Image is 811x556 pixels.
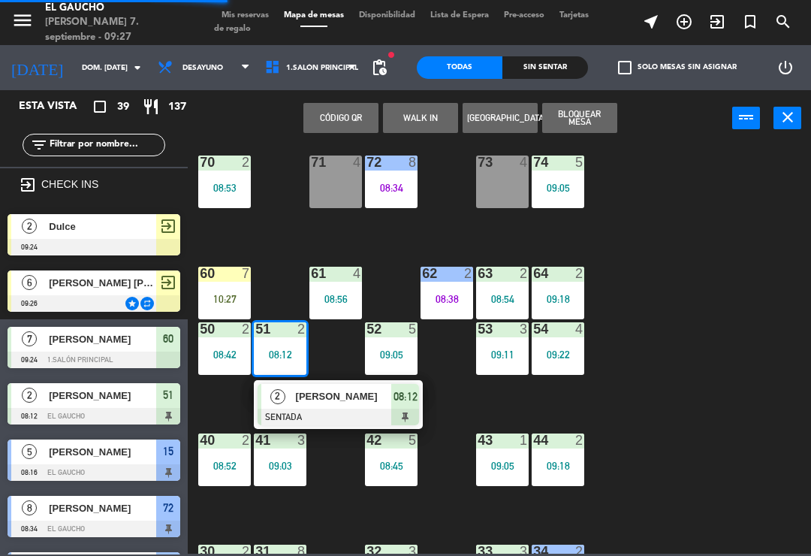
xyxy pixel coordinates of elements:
[575,322,584,336] div: 4
[22,275,37,290] span: 6
[11,9,34,32] i: menu
[366,322,367,336] div: 52
[767,9,800,35] span: BUSCAR
[49,444,156,460] span: [PERSON_NAME]
[198,461,251,471] div: 08:52
[242,322,251,336] div: 2
[366,434,367,447] div: 42
[49,500,156,516] span: [PERSON_NAME]
[423,11,496,20] span: Lista de Espera
[255,434,256,447] div: 41
[393,388,418,406] span: 08:12
[422,267,423,280] div: 62
[22,331,37,346] span: 7
[49,275,156,291] span: [PERSON_NAME] [PERSON_NAME]
[366,156,367,169] div: 72
[478,322,478,336] div: 53
[365,461,418,471] div: 08:45
[387,50,396,59] span: fiber_manual_record
[365,183,418,193] div: 08:34
[22,500,37,515] span: 8
[383,103,458,133] button: WALK IN
[668,9,701,35] span: RESERVAR MESA
[701,9,734,35] span: WALK IN
[520,322,529,336] div: 3
[254,349,306,360] div: 08:12
[270,389,285,404] span: 2
[463,103,538,133] button: [GEOGRAPHIC_DATA]
[128,59,146,77] i: arrow_drop_down
[242,267,251,280] div: 7
[478,434,478,447] div: 43
[49,388,156,403] span: [PERSON_NAME]
[297,434,306,447] div: 3
[353,156,362,169] div: 4
[163,499,173,517] span: 72
[532,349,584,360] div: 09:22
[198,349,251,360] div: 08:42
[409,156,418,169] div: 8
[533,267,534,280] div: 64
[49,331,156,347] span: [PERSON_NAME]
[163,386,173,404] span: 51
[675,13,693,31] i: add_circle_outline
[41,178,98,190] label: CHECK INS
[776,59,794,77] i: power_settings_new
[276,11,351,20] span: Mapa de mesas
[618,61,737,74] label: Solo mesas sin asignar
[575,434,584,447] div: 2
[286,64,358,72] span: 1.Salón Principal
[732,107,760,129] button: power_input
[520,267,529,280] div: 2
[182,64,223,72] span: Desayuno
[353,267,362,280] div: 4
[409,434,418,447] div: 5
[421,294,473,304] div: 08:38
[296,388,392,404] span: [PERSON_NAME]
[22,219,37,234] span: 2
[309,294,362,304] div: 08:56
[520,156,529,169] div: 4
[575,267,584,280] div: 2
[242,434,251,447] div: 2
[476,294,529,304] div: 08:54
[365,349,418,360] div: 09:05
[22,388,37,403] span: 2
[297,322,306,336] div: 2
[254,461,306,471] div: 09:03
[198,294,251,304] div: 10:27
[734,9,767,35] span: Reserva especial
[533,156,534,169] div: 74
[642,13,660,31] i: near_me
[45,1,191,16] div: El Gaucho
[242,156,251,169] div: 2
[708,13,726,31] i: exit_to_app
[311,156,312,169] div: 71
[370,59,388,77] span: pending_actions
[502,56,588,79] div: Sin sentar
[476,349,529,360] div: 09:11
[478,156,478,169] div: 73
[198,183,251,193] div: 08:53
[255,322,256,336] div: 51
[575,156,584,169] div: 5
[409,322,418,336] div: 5
[737,108,755,126] i: power_input
[533,434,534,447] div: 44
[542,103,617,133] button: Bloquear Mesa
[478,267,478,280] div: 63
[214,11,276,20] span: Mis reservas
[532,461,584,471] div: 09:18
[117,98,129,116] span: 39
[163,443,173,461] span: 15
[351,11,423,20] span: Disponibilidad
[22,444,37,459] span: 5
[159,217,177,235] span: exit_to_app
[19,176,37,194] i: exit_to_app
[496,11,552,20] span: Pre-acceso
[30,136,48,154] i: filter_list
[49,219,156,234] span: Dulce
